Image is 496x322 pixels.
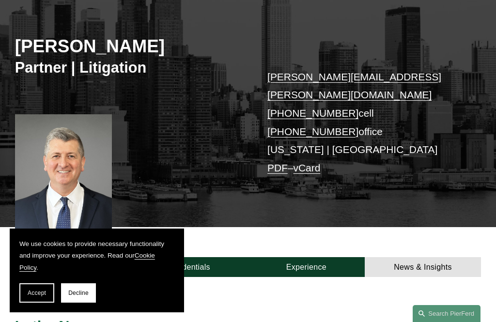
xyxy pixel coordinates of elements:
a: [PHONE_NUMBER] [267,126,358,137]
span: Decline [68,290,89,296]
a: News & Insights [365,257,481,277]
a: Search this site [413,305,480,322]
a: vCard [294,162,321,173]
a: [PHONE_NUMBER] [267,107,358,119]
a: Experience [248,257,365,277]
p: We use cookies to provide necessary functionality and improve your experience. Read our . [19,238,174,274]
a: Cookie Policy [19,252,155,271]
span: Accept [28,290,46,296]
h2: [PERSON_NAME] [15,36,248,58]
h3: Partner | Litigation [15,59,248,77]
a: Credentials [131,257,248,277]
section: Cookie banner [10,229,184,312]
p: cell office [US_STATE] | [GEOGRAPHIC_DATA] – [267,68,462,177]
button: Accept [19,283,54,303]
a: [PERSON_NAME][EMAIL_ADDRESS][PERSON_NAME][DOMAIN_NAME] [267,71,441,101]
a: PDF [267,162,288,173]
button: Decline [61,283,96,303]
